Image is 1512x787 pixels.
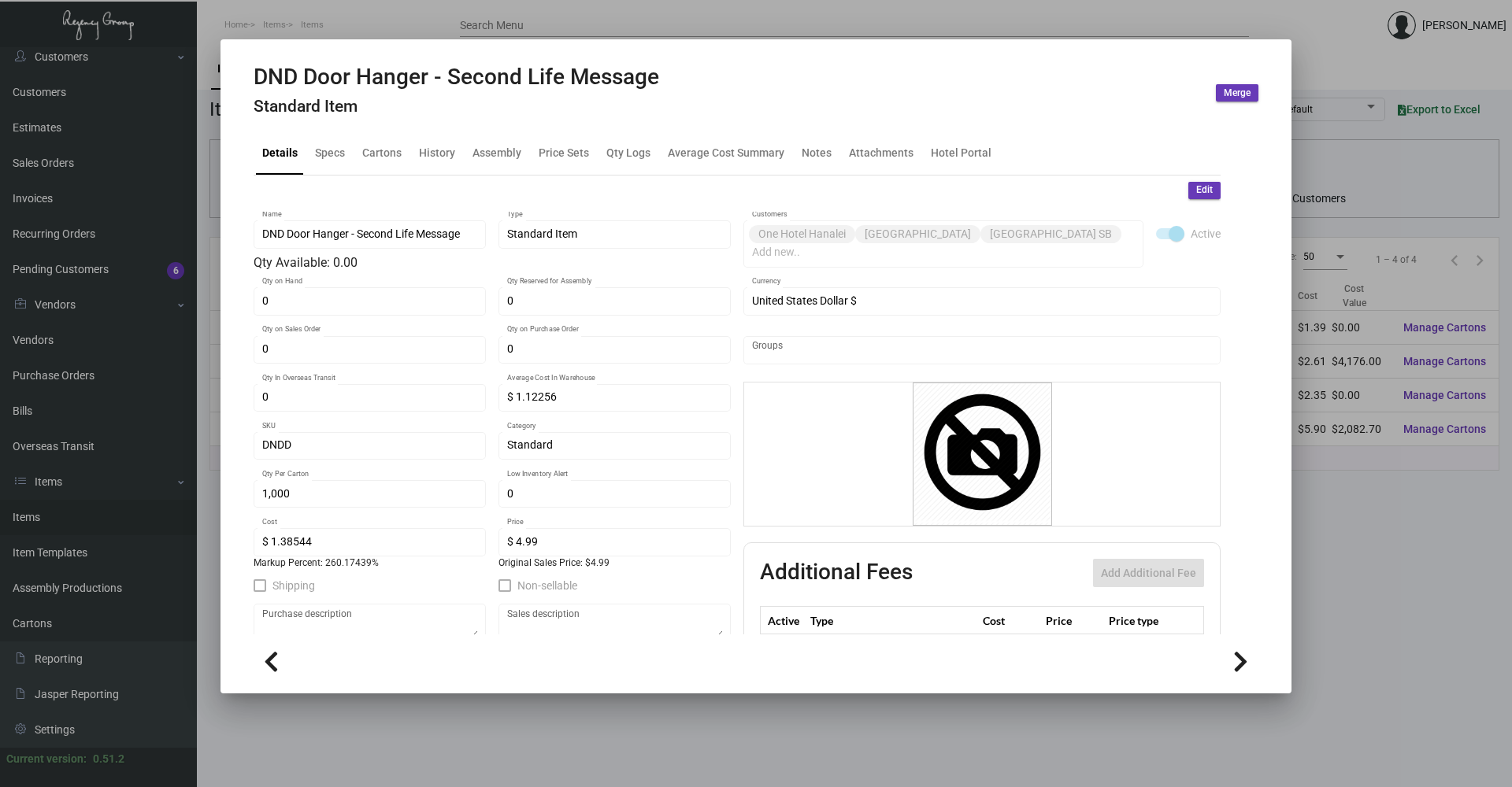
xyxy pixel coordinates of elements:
[1101,567,1196,579] span: Add Additional Fee
[1191,224,1221,243] span: Active
[93,751,124,767] div: 0.51.2
[472,145,521,161] div: Assembly
[760,559,913,587] h2: Additional Fees
[419,145,455,161] div: History
[806,607,978,634] th: Type
[1042,607,1105,634] th: Price
[802,145,832,161] div: Notes
[749,225,855,243] mat-chip: One Hotel Hanalei
[6,751,87,767] div: Current version:
[1196,183,1213,197] span: Edit
[1105,607,1185,634] th: Price type
[979,607,1042,634] th: Cost
[855,225,980,243] mat-chip: [GEOGRAPHIC_DATA]
[668,145,784,161] div: Average Cost Summary
[1093,559,1204,587] button: Add Additional Fee
[980,225,1121,243] mat-chip: [GEOGRAPHIC_DATA] SB
[1216,84,1258,102] button: Merge
[272,576,315,595] span: Shipping
[254,64,659,91] h2: DND Door Hanger - Second Life Message
[849,145,913,161] div: Attachments
[254,97,659,116] h4: Standard Item
[1188,182,1221,199] button: Edit
[262,145,298,161] div: Details
[362,145,402,161] div: Cartons
[1224,87,1251,100] span: Merge
[539,145,589,161] div: Price Sets
[931,145,991,161] div: Hotel Portal
[517,576,577,595] span: Non-sellable
[752,344,1213,357] input: Add new..
[761,607,807,634] th: Active
[606,145,650,161] div: Qty Logs
[752,246,1136,259] input: Add new..
[254,253,731,272] div: Qty Available: 0.00
[315,145,345,161] div: Specs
